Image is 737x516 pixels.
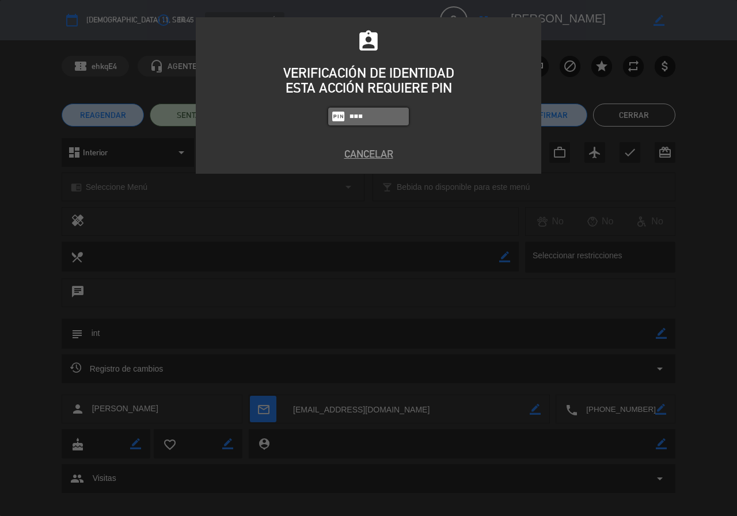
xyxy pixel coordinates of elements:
div: VERIFICACIÓN DE IDENTIDAD [204,66,533,81]
div: ESTA ACCIÓN REQUIERE PIN [204,81,533,95]
button: Cancelar [204,146,533,162]
i: assignment_ind [356,29,381,53]
input: 1234 [348,110,406,123]
i: fiber_pin [331,109,345,124]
